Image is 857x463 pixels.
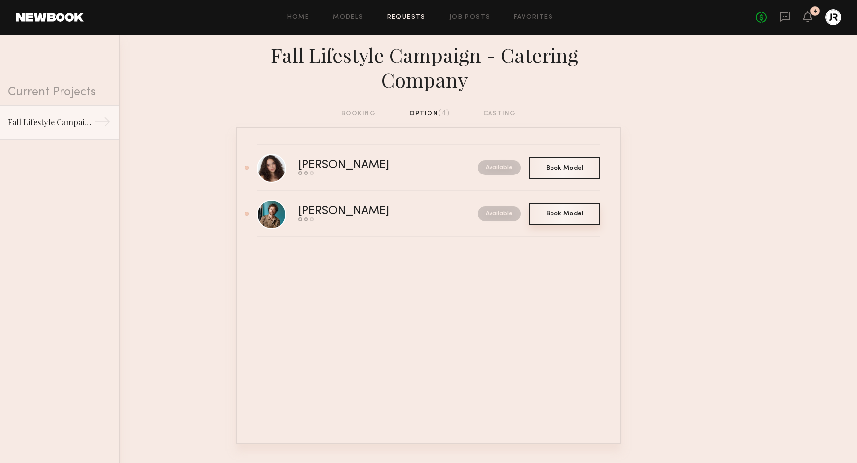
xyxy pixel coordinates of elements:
a: [PERSON_NAME]Available [257,145,600,191]
a: Requests [387,14,426,21]
a: Favorites [514,14,553,21]
div: [PERSON_NAME] [298,160,433,171]
a: Job Posts [449,14,490,21]
nb-request-status: Available [478,206,521,221]
a: Models [333,14,363,21]
span: Book Model [546,211,584,217]
nb-request-status: Available [478,160,521,175]
a: Home [287,14,309,21]
div: 4 [813,9,817,14]
div: [PERSON_NAME] [298,206,433,217]
div: Fall Lifestyle Campaign - Catering Company [236,43,621,92]
div: Fall Lifestyle Campaign - Catering Company [8,116,94,128]
span: Book Model [546,165,584,171]
a: [PERSON_NAME]Available [257,191,600,237]
div: → [94,114,111,134]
